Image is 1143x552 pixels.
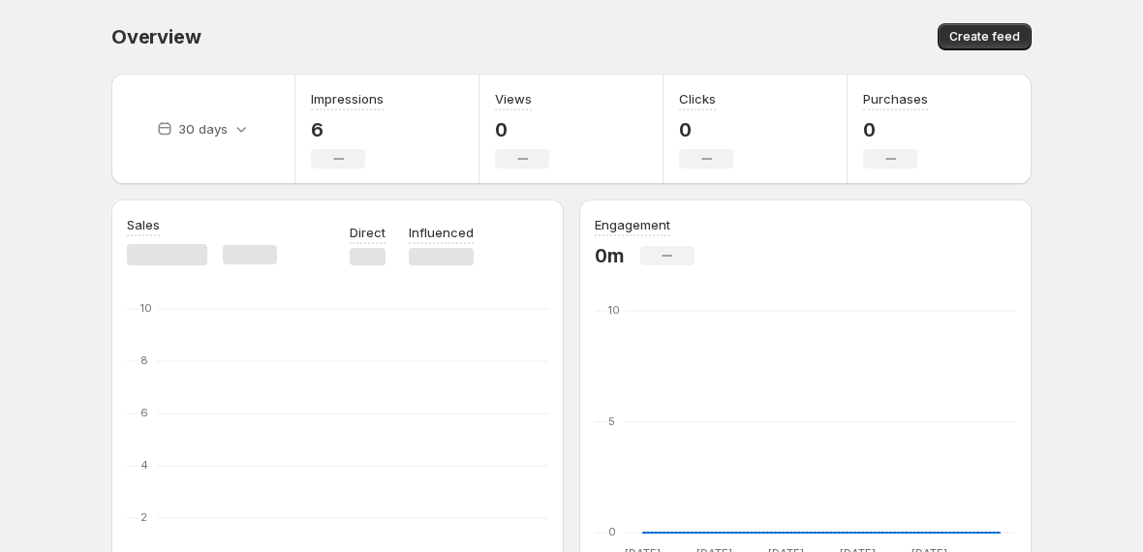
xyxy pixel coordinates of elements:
p: 0m [595,244,625,267]
text: 0 [608,525,616,538]
text: 10 [140,301,152,315]
text: 10 [608,303,620,317]
p: 6 [311,118,384,141]
h3: Views [495,89,532,108]
text: 2 [140,510,147,524]
p: 0 [863,118,928,141]
span: Overview [111,25,201,48]
text: 6 [140,406,148,419]
h3: Clicks [679,89,716,108]
text: 8 [140,353,148,367]
p: 30 days [178,119,228,138]
h3: Impressions [311,89,384,108]
text: 5 [608,414,615,428]
button: Create feed [938,23,1032,50]
p: 0 [679,118,733,141]
p: Direct [350,223,386,242]
h3: Engagement [595,215,670,234]
p: Influenced [409,223,474,242]
h3: Purchases [863,89,928,108]
p: 0 [495,118,549,141]
text: 4 [140,458,148,472]
h3: Sales [127,215,160,234]
span: Create feed [949,29,1020,45]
